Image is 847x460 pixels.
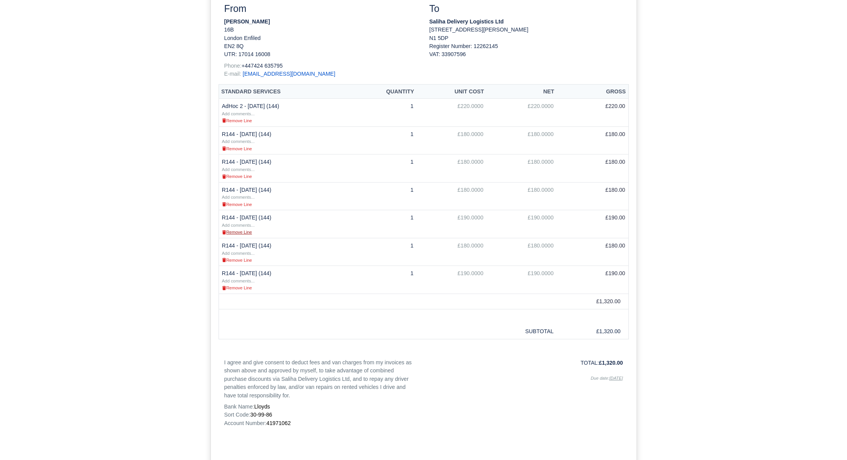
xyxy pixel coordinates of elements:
a: Add comments... [222,194,255,200]
th: Standard Services [219,85,350,99]
td: AdHoc 2 - [DATE] (144) [219,99,350,127]
td: R144 - [DATE] (144) [219,238,350,266]
small: Remove Line [222,258,252,262]
h3: To [429,3,623,15]
small: Add comments... [222,139,255,144]
a: Remove Line [222,257,252,263]
strong: Saliha Delivery Logistics Ltd [429,18,504,25]
small: Remove Line [222,118,252,123]
td: 1 [350,210,416,238]
i: Due date: [591,376,623,380]
small: Add comments... [222,195,255,199]
p: +447424 635795 [224,62,418,70]
td: £180.0000 [416,238,486,266]
a: Add comments... [222,110,255,116]
p: Bank Name: [224,403,418,411]
td: 1 [350,126,416,154]
strong: [PERSON_NAME] [224,18,270,25]
p: [STREET_ADDRESS][PERSON_NAME] [429,26,623,34]
a: Remove Line [222,145,252,151]
small: Remove Line [222,174,252,179]
small: Add comments... [222,251,255,256]
td: £180.0000 [486,182,557,210]
a: Remove Line [222,117,252,123]
p: EN2 8Q [224,42,418,50]
td: £190.0000 [416,210,486,238]
small: Remove Line [222,202,252,207]
a: Add comments... [222,277,255,284]
td: £220.0000 [416,99,486,127]
td: £180.0000 [486,126,557,154]
td: R144 - [DATE] (144) [219,210,350,238]
td: 1 [350,238,416,266]
iframe: Chat Widget [809,423,847,460]
span: 41971062 [266,420,290,426]
div: VAT: 33907596 [429,50,623,58]
p: London Enfiled [224,34,418,42]
small: Remove Line [222,146,252,151]
a: Add comments... [222,222,255,228]
p: Sort Code: [224,411,418,419]
p: N1 5DP [429,34,623,42]
strong: £1,320.00 [599,360,623,366]
a: Remove Line [222,229,252,235]
th: Unit Cost [416,85,486,99]
div: Register Number: 12262145 [424,42,629,59]
td: £220.0000 [486,99,557,127]
td: £190.0000 [486,210,557,238]
td: 1 [350,99,416,127]
p: TOTAL: [429,359,623,367]
p: UTR: 17014 16008 [224,50,418,58]
td: £180.0000 [416,126,486,154]
u: [DATE] [609,376,623,380]
small: Add comments... [222,223,255,228]
td: 1 [350,154,416,183]
p: Account Number: [224,419,418,427]
td: R144 - [DATE] (144) [219,126,350,154]
td: £190.0000 [486,266,557,294]
td: 1 [350,266,416,294]
small: Remove Line [222,230,252,234]
td: R144 - [DATE] (144) [219,182,350,210]
p: I agree and give consent to deduct fees and van charges from my invoices as shown above and appro... [224,359,418,400]
th: Quantity [350,85,416,99]
td: 1 [350,182,416,210]
small: Remove Line [222,286,252,290]
a: Remove Line [222,201,252,207]
td: £180.00 [557,154,628,183]
td: £190.00 [557,266,628,294]
span: Lloyds [254,404,270,410]
td: £1,320.00 [557,324,628,339]
a: Remove Line [222,284,252,291]
td: £180.0000 [416,182,486,210]
td: £1,320.00 [557,294,628,309]
td: £190.00 [557,210,628,238]
th: Gross [557,85,628,99]
a: Add comments... [222,250,255,256]
a: Add comments... [222,166,255,172]
h3: From [224,3,418,15]
a: Add comments... [222,138,255,144]
td: £190.0000 [416,266,486,294]
td: £180.00 [557,182,628,210]
td: £180.0000 [486,238,557,266]
span: E-mail: [224,71,241,77]
td: £180.00 [557,238,628,266]
p: 16B [224,26,418,34]
small: Add comments... [222,279,255,283]
a: [EMAIL_ADDRESS][DOMAIN_NAME] [243,71,335,77]
td: £220.00 [557,99,628,127]
td: SUBTOTAL [486,324,557,339]
small: Add comments... [222,111,255,116]
td: R144 - [DATE] (144) [219,266,350,294]
span: Phone: [224,63,242,69]
td: £180.00 [557,126,628,154]
a: Remove Line [222,173,252,179]
td: £180.0000 [486,154,557,183]
small: Add comments... [222,167,255,172]
td: £180.0000 [416,154,486,183]
span: 30-99-86 [250,412,272,418]
th: Net [486,85,557,99]
td: R144 - [DATE] (144) [219,154,350,183]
